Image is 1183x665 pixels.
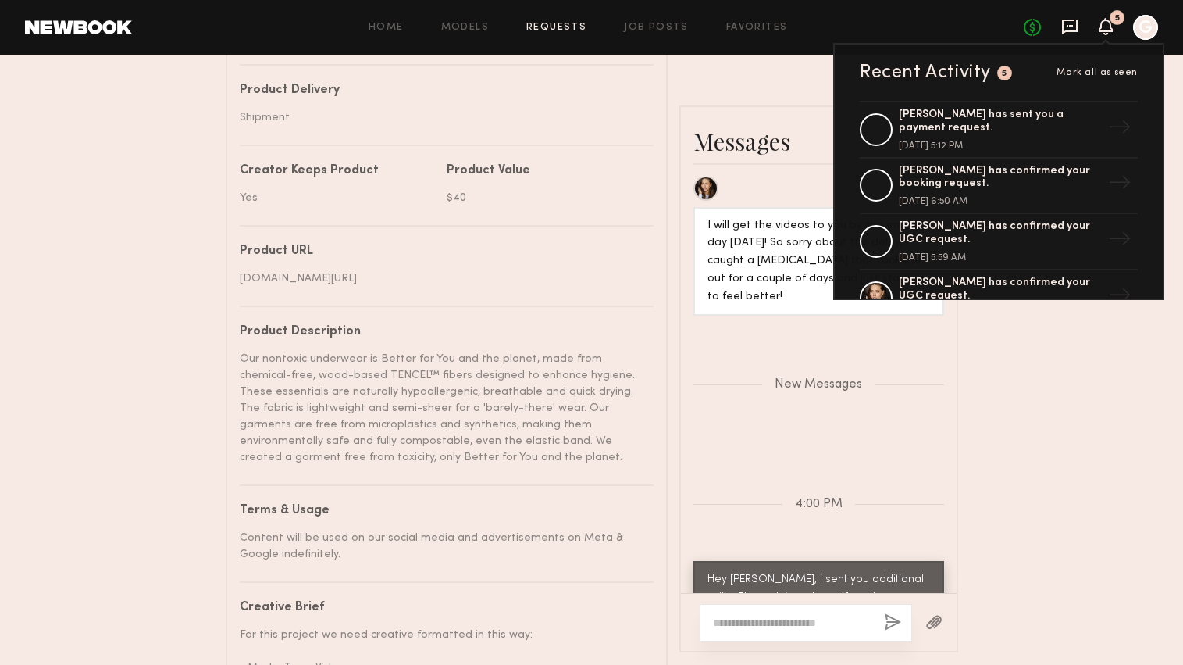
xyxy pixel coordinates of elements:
div: Yes [240,190,435,206]
div: Terms & Usage [240,505,642,517]
a: [PERSON_NAME] has confirmed your UGC request.→ [860,270,1138,327]
a: G [1133,15,1158,40]
div: 5 [1002,70,1007,78]
div: → [1102,165,1138,206]
div: Product Description [240,326,642,338]
div: [PERSON_NAME] has confirmed your booking request. [899,165,1102,191]
div: [DATE] 5:59 AM [899,253,1102,263]
div: $40 [447,190,642,206]
a: Home [369,23,404,33]
div: Our nontoxic underwear is Better for You and the planet, made from chemical-free, wood-based TENC... [240,351,642,466]
div: Creative Brief [240,602,642,614]
div: → [1102,109,1138,150]
div: → [1102,277,1138,318]
div: Hey [PERSON_NAME], i sent you additional edits. Please let me know if you have any questions or n... [707,571,930,625]
a: [PERSON_NAME] has sent you a payment request.[DATE] 5:12 PM→ [860,101,1138,159]
a: [PERSON_NAME] has confirmed your booking request.[DATE] 6:50 AM→ [860,159,1138,215]
div: Content will be used on our social media and advertisements on Meta & Google indefinitely. [240,530,642,563]
div: → [1102,221,1138,262]
div: Shipment [240,109,642,126]
div: Messages [693,126,944,157]
div: Product Value [447,165,642,177]
div: [DATE] 6:50 AM [899,197,1102,206]
a: Favorites [726,23,788,33]
div: I will get the videos to you by the end of day [DATE]! So sorry about the delay, I caught a [MEDI... [707,217,930,307]
div: Product Delivery [240,84,642,97]
div: [PERSON_NAME] has confirmed your UGC request. [899,220,1102,247]
div: Product URL [240,245,642,258]
div: [DATE] 5:12 PM [899,141,1102,151]
span: 4:00 PM [795,498,843,511]
div: Recent Activity [860,63,991,82]
a: Job Posts [624,23,689,33]
a: Models [441,23,489,33]
div: 5 [1115,14,1120,23]
span: New Messages [775,378,862,391]
a: Requests [526,23,586,33]
div: [PERSON_NAME] has confirmed your UGC request. [899,277,1102,303]
div: Creator Keeps Product [240,165,435,177]
span: Mark all as seen [1057,68,1138,77]
a: [PERSON_NAME] has confirmed your UGC request.[DATE] 5:59 AM→ [860,214,1138,270]
div: [PERSON_NAME] has sent you a payment request. [899,109,1102,135]
div: [DOMAIN_NAME][URL] [240,270,642,287]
